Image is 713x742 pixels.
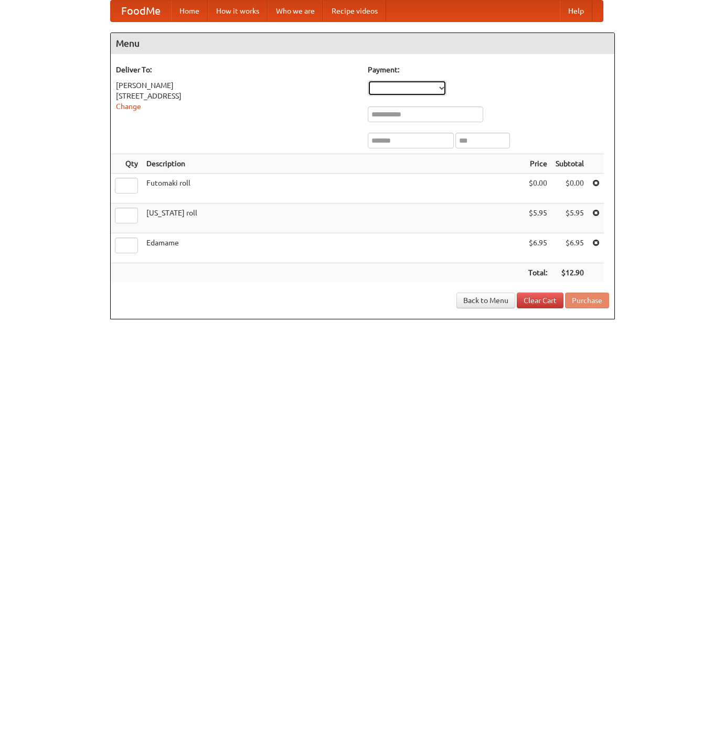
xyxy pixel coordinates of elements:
td: Futomaki roll [142,174,524,203]
td: $0.00 [551,174,588,203]
h4: Menu [111,33,614,54]
th: Description [142,154,524,174]
th: Subtotal [551,154,588,174]
div: [PERSON_NAME] [116,80,357,91]
a: Clear Cart [517,293,563,308]
div: [STREET_ADDRESS] [116,91,357,101]
a: Help [560,1,592,21]
a: Who we are [268,1,323,21]
td: $0.00 [524,174,551,203]
td: $6.95 [551,233,588,263]
td: Edamame [142,233,524,263]
th: Qty [111,154,142,174]
a: Home [171,1,208,21]
th: $12.90 [551,263,588,283]
th: Total: [524,263,551,283]
td: [US_STATE] roll [142,203,524,233]
a: Back to Menu [456,293,515,308]
td: $6.95 [524,233,551,263]
td: $5.95 [551,203,588,233]
a: Change [116,102,141,111]
a: FoodMe [111,1,171,21]
h5: Payment: [368,64,609,75]
td: $5.95 [524,203,551,233]
button: Purchase [565,293,609,308]
a: How it works [208,1,268,21]
th: Price [524,154,551,174]
a: Recipe videos [323,1,386,21]
h5: Deliver To: [116,64,357,75]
